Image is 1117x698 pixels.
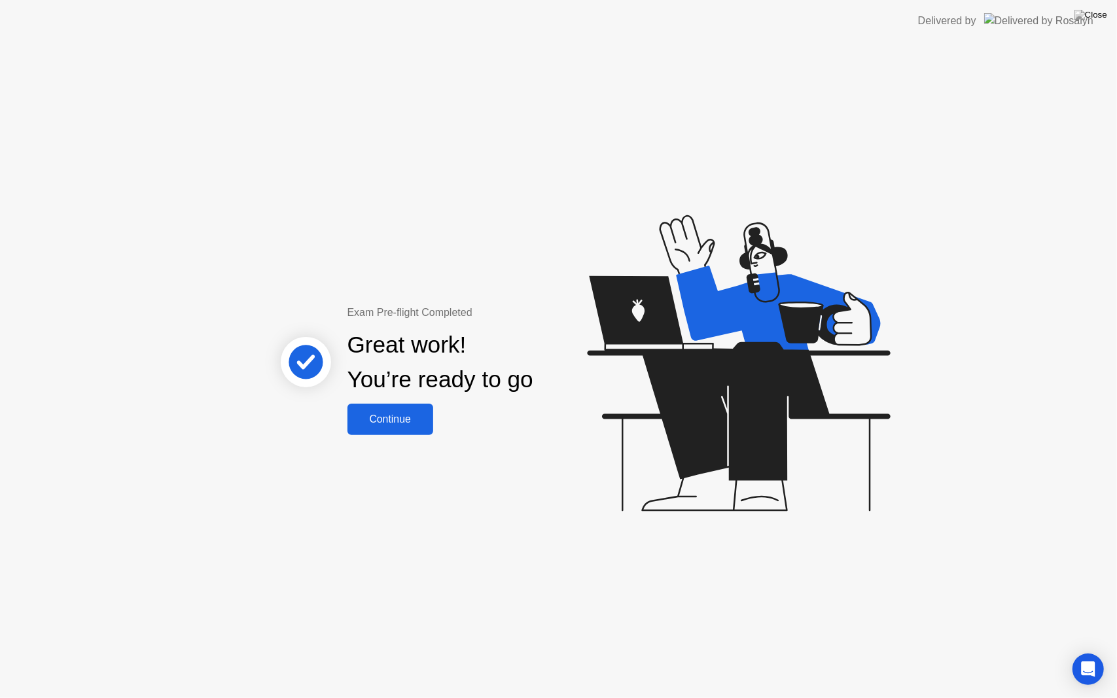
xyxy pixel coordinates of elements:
[347,328,533,397] div: Great work! You’re ready to go
[1073,654,1104,685] div: Open Intercom Messenger
[918,13,976,29] div: Delivered by
[984,13,1093,28] img: Delivered by Rosalyn
[347,305,618,321] div: Exam Pre-flight Completed
[1074,10,1107,20] img: Close
[347,404,433,435] button: Continue
[351,413,429,425] div: Continue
